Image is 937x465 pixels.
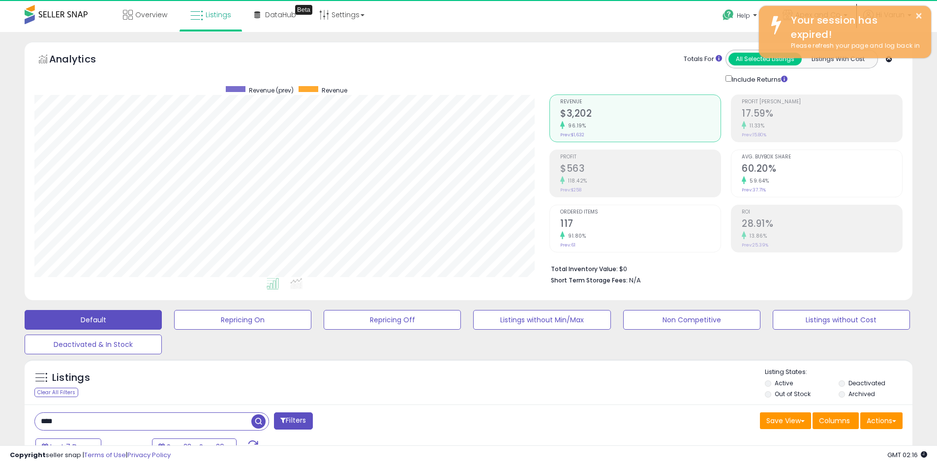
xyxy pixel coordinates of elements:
small: Prev: $1,632 [560,132,584,138]
div: Include Returns [718,73,799,85]
div: seller snap | | [10,451,171,460]
small: 118.42% [565,177,587,185]
button: Deactivated & In Stock [25,335,162,354]
small: 59.64% [746,177,769,185]
span: ROI [742,210,902,215]
span: Help [737,11,750,20]
div: Please refresh your page and log back in [784,41,924,51]
button: × [915,10,923,22]
b: Short Term Storage Fees: [551,276,628,284]
h2: 117 [560,218,721,231]
span: Columns [819,416,850,426]
div: Your session has expired! [784,13,924,41]
small: 96.19% [565,122,586,129]
small: 91.80% [565,232,586,240]
span: Last 7 Days [50,442,89,452]
h5: Analytics [49,52,115,68]
span: Avg. Buybox Share [742,155,902,160]
button: Save View [760,412,811,429]
button: Repricing Off [324,310,461,330]
div: Totals For [684,55,722,64]
a: Help [715,1,767,32]
small: Prev: 61 [560,242,575,248]
label: Deactivated [848,379,885,387]
div: Clear All Filters [34,388,78,397]
button: Repricing On [174,310,311,330]
label: Archived [848,390,875,398]
b: Total Inventory Value: [551,265,618,273]
h5: Listings [52,371,90,385]
label: Active [775,379,793,387]
button: Default [25,310,162,330]
h2: $563 [560,163,721,176]
span: Ordered Items [560,210,721,215]
button: Columns [813,412,859,429]
button: Non Competitive [623,310,760,330]
span: Revenue (prev) [249,86,294,94]
small: Prev: 15.80% [742,132,766,138]
p: Listing States: [765,368,912,377]
button: Listings With Cost [801,53,875,65]
i: Get Help [722,9,734,21]
h2: 60.20% [742,163,902,176]
span: Overview [135,10,167,20]
h2: $3,202 [560,108,721,121]
h2: 17.59% [742,108,902,121]
label: Out of Stock [775,390,811,398]
a: Privacy Policy [127,450,171,460]
a: Terms of Use [84,450,126,460]
small: 11.33% [746,122,764,129]
li: $0 [551,262,895,274]
span: DataHub [265,10,296,20]
button: All Selected Listings [728,53,802,65]
small: Prev: 37.71% [742,187,766,193]
button: Sep-23 - Sep-29 [152,438,237,455]
strong: Copyright [10,450,46,460]
button: Listings without Min/Max [473,310,610,330]
button: Last 7 Days [35,438,101,455]
span: N/A [629,276,641,285]
h2: 28.91% [742,218,902,231]
small: Prev: 25.39% [742,242,768,248]
span: 2025-10-9 02:16 GMT [887,450,927,460]
span: Profit [560,155,721,160]
span: Sep-23 - Sep-29 [167,442,224,452]
span: Listings [206,10,231,20]
button: Listings without Cost [773,310,910,330]
small: 13.86% [746,232,767,240]
span: Revenue [560,99,721,105]
button: Filters [274,412,312,430]
button: Actions [860,412,903,429]
span: Compared to: [103,443,148,452]
span: Revenue [322,86,347,94]
span: Profit [PERSON_NAME] [742,99,902,105]
div: Tooltip anchor [295,5,312,15]
small: Prev: $258 [560,187,581,193]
